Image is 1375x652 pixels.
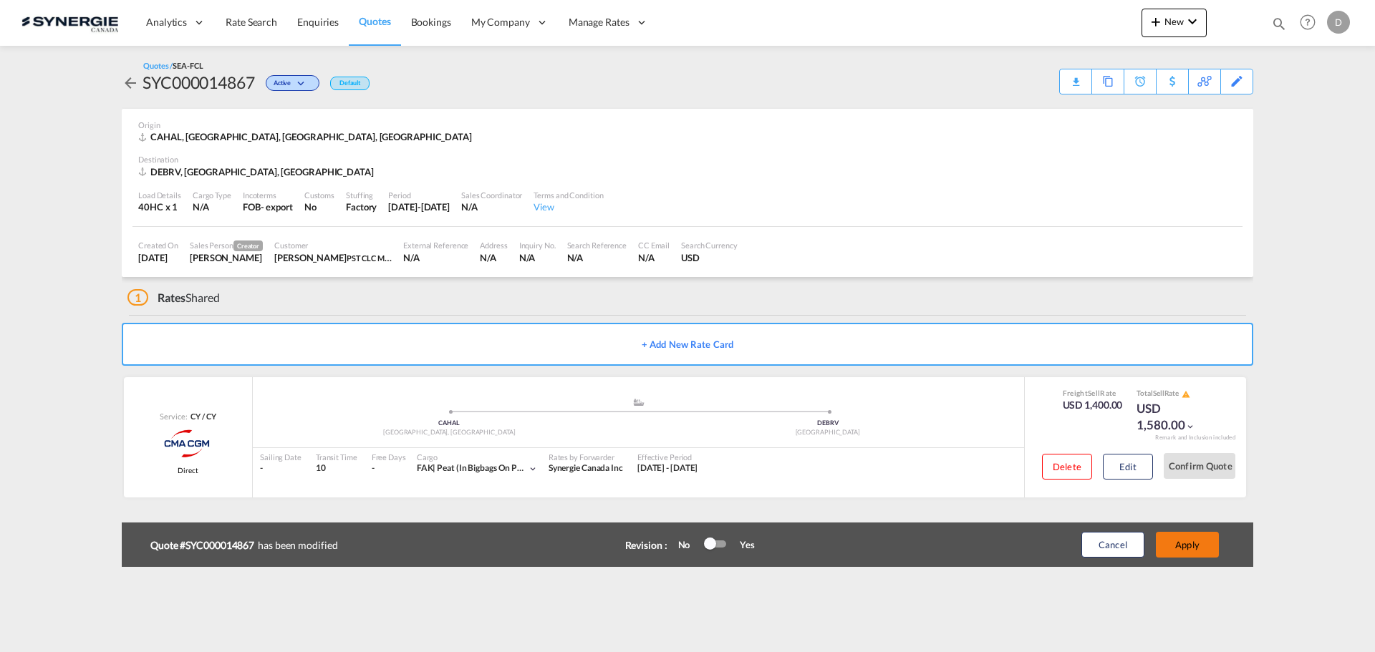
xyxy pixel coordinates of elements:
[639,428,1018,437] div: [GEOGRAPHIC_DATA]
[233,240,263,251] span: Creator
[190,240,263,251] div: Sales Person
[261,200,293,213] div: - export
[1296,10,1327,36] div: Help
[143,71,255,94] div: SYC000014867
[1182,390,1190,399] md-icon: icon-alert
[1180,389,1190,399] button: icon-alert
[138,120,1237,130] div: Origin
[1147,13,1164,30] md-icon: icon-plus 400-fg
[725,538,755,551] div: Yes
[1184,13,1201,30] md-icon: icon-chevron-down
[330,77,370,90] div: Default
[143,60,203,71] div: Quotes /SEA-FCL
[1327,11,1350,34] div: D
[346,200,377,213] div: Factory Stuffing
[127,290,220,306] div: Shared
[681,251,738,264] div: USD
[346,190,377,200] div: Stuffing
[138,190,181,200] div: Load Details
[372,462,375,475] div: -
[625,538,667,553] div: Revision :
[146,15,187,29] span: Analytics
[1147,16,1201,27] span: New
[567,240,627,250] div: Search Reference
[190,251,263,264] div: Daniel Dico
[260,428,639,437] div: [GEOGRAPHIC_DATA], [GEOGRAPHIC_DATA]
[1042,454,1092,480] button: Delete
[122,323,1253,366] button: + Add New Rate Card
[534,200,603,213] div: View
[1063,398,1123,412] div: USD 1,400.00
[403,240,468,250] div: External Reference
[150,538,258,553] b: Quote #SYC000014867
[411,16,451,28] span: Bookings
[127,289,148,306] span: 1
[158,291,186,304] span: Rates
[193,190,231,200] div: Cargo Type
[1185,422,1195,432] md-icon: icon-chevron-down
[417,452,538,462] div: Cargo
[671,538,705,551] div: No
[1271,16,1287,31] md-icon: icon-magnify
[274,251,392,264] div: Natálie Minajevová
[294,80,312,88] md-icon: icon-chevron-down
[471,15,530,29] span: My Company
[638,240,670,250] div: CC Email
[388,190,450,200] div: Period
[1142,9,1207,37] button: icon-plus 400-fgNewicon-chevron-down
[519,251,556,264] div: N/A
[1296,10,1320,34] span: Help
[461,200,522,213] div: N/A
[138,240,178,250] div: Created On
[1103,454,1153,480] button: Edit
[637,452,698,462] div: Effective Period
[1063,388,1123,398] div: Freight Rate
[260,452,301,462] div: Sailing Date
[178,465,198,475] span: Direct
[255,71,323,94] div: Change Status Here
[304,200,334,213] div: No
[243,190,293,200] div: Incoterms
[1156,532,1219,558] button: Apply
[138,200,181,213] div: 40HC x 1
[681,240,738,250] div: Search Currency
[519,240,556,250] div: Inquiry No.
[21,6,118,39] img: 1f56c880d42311ef80fc7dca854c8e59.png
[274,79,294,92] span: Active
[122,71,143,94] div: icon-arrow-left
[637,462,698,473] span: [DATE] - [DATE]
[549,462,623,475] div: Synergie Canada Inc
[160,411,187,422] span: Service:
[347,252,419,263] span: PST CLC Mitsui-Soko
[1271,16,1287,37] div: icon-magnify
[569,15,629,29] span: Manage Rates
[1164,453,1235,479] button: Confirm Quote
[193,200,231,213] div: N/A
[138,154,1237,165] div: Destination
[243,200,261,213] div: FOB
[122,74,139,92] md-icon: icon-arrow-left
[417,462,528,475] div: peat (in bigbags on pallet)
[1088,389,1100,397] span: Sell
[304,190,334,200] div: Customs
[1067,69,1084,82] div: Quote PDF is not available at this time
[173,61,203,70] span: SEA-FCL
[417,462,438,473] span: FAK
[372,452,406,462] div: Free Days
[637,462,698,475] div: 18 Sep 2025 - 30 Sep 2025
[1144,434,1246,442] div: Remark and Inclusion included
[359,15,390,27] span: Quotes
[480,251,507,264] div: N/A
[316,462,357,475] div: 10
[1153,389,1164,397] span: Sell
[226,16,277,28] span: Rate Search
[480,240,507,250] div: Address
[639,419,1018,428] div: DEBRV
[630,399,647,406] md-icon: assets/icons/custom/ship-fill.svg
[461,190,522,200] div: Sales Coordinator
[1137,388,1208,399] div: Total Rate
[403,251,468,264] div: N/A
[549,452,623,462] div: Rates by Forwarder
[549,462,623,473] span: Synergie Canada Inc
[567,251,627,264] div: N/A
